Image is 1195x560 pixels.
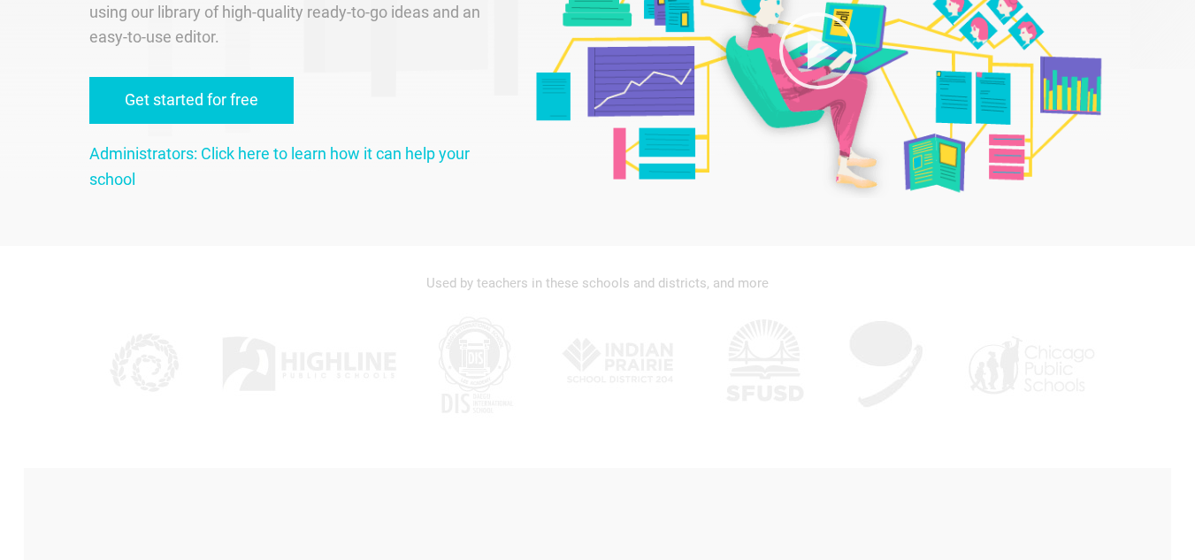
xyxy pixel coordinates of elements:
[89,144,470,188] a: Administrators: Click here to learn how it can help your school
[98,311,187,418] img: KPPCS.jpg
[89,77,294,124] a: Get started for free
[842,311,931,418] img: AGK.jpg
[220,311,397,418] img: Highline.jpg
[720,311,808,418] img: SFUSD.jpg
[431,311,519,418] img: DIS.jpg
[964,311,1097,418] img: CPS.jpg
[89,264,1105,303] div: Used by teachers in these schools and districts, and more
[553,311,686,418] img: IPSD.jpg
